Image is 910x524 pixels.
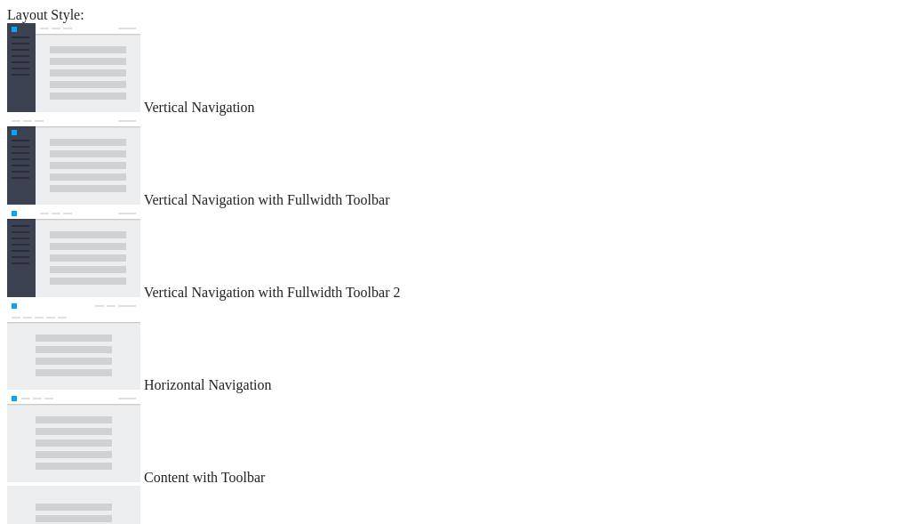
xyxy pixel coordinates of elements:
md-radio-button: Vertical Navigation with Fullwidth Toolbar [7,116,903,208]
span: Vertical Navigation [144,100,255,115]
img: content-with-toolbar.jpg [7,393,140,482]
span: Vertical Navigation with Fullwidth Toolbar [144,192,390,207]
span: Horizontal Navigation [144,377,272,392]
div: Layout Style: [7,7,903,23]
img: vertical-nav-with-full-toolbar-2.jpg [7,208,140,297]
md-radio-button: Content with Toolbar [7,393,903,486]
img: horizontal-nav.jpg [7,301,140,390]
img: vertical-nav-with-full-toolbar.jpg [7,116,140,205]
md-radio-button: Vertical Navigation with Fullwidth Toolbar 2 [7,208,903,301]
span: Content with Toolbar [144,470,265,485]
span: Vertical Navigation with Fullwidth Toolbar 2 [144,285,401,300]
md-radio-button: Vertical Navigation [7,23,903,116]
img: vertical-nav.jpg [7,23,140,112]
md-radio-button: Horizontal Navigation [7,301,903,393]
